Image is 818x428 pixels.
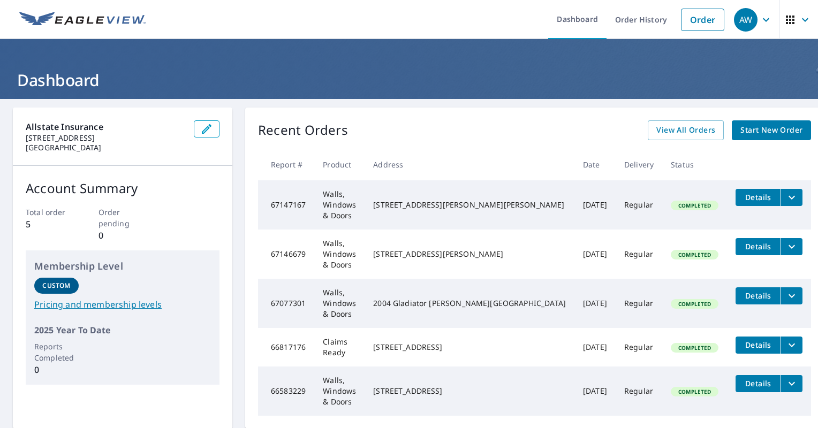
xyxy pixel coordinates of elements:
td: Walls, Windows & Doors [314,180,365,230]
td: 67077301 [258,279,314,328]
span: Completed [672,202,717,209]
td: 66583229 [258,366,314,416]
td: [DATE] [574,180,616,230]
span: Details [742,291,774,301]
p: Allstate Insurance [26,120,185,133]
div: AW [734,8,758,32]
td: Regular [616,279,662,328]
th: Address [365,149,574,180]
h1: Dashboard [13,69,805,91]
p: [GEOGRAPHIC_DATA] [26,143,185,152]
p: 0 [34,363,79,376]
span: Completed [672,388,717,395]
td: Walls, Windows & Doors [314,279,365,328]
th: Status [662,149,727,180]
button: filesDropdownBtn-67147167 [781,189,802,206]
td: 67146679 [258,230,314,279]
button: detailsBtn-67147167 [736,189,781,206]
td: [DATE] [574,328,616,366]
span: Details [742,340,774,350]
td: [DATE] [574,230,616,279]
p: 0 [99,229,147,242]
span: Start New Order [740,124,802,137]
button: detailsBtn-66817176 [736,337,781,354]
a: View All Orders [648,120,724,140]
div: [STREET_ADDRESS] [373,342,566,353]
a: Start New Order [732,120,811,140]
div: [STREET_ADDRESS][PERSON_NAME] [373,249,566,259]
th: Delivery [616,149,662,180]
span: Details [742,192,774,202]
div: [STREET_ADDRESS] [373,386,566,396]
button: filesDropdownBtn-66583229 [781,375,802,392]
th: Report # [258,149,314,180]
td: [DATE] [574,366,616,416]
span: Completed [672,344,717,351]
p: 5 [26,218,74,231]
p: Recent Orders [258,120,348,140]
p: Membership Level [34,259,211,273]
p: Custom [42,281,70,291]
div: 2004 Gladiator [PERSON_NAME][GEOGRAPHIC_DATA] [373,298,566,309]
th: Product [314,149,365,180]
th: Date [574,149,616,180]
p: [STREET_ADDRESS] [26,133,185,143]
button: detailsBtn-67077301 [736,287,781,304]
p: Order pending [99,207,147,229]
a: Order [681,9,724,31]
span: Completed [672,251,717,258]
p: Account Summary [26,179,219,198]
td: 66817176 [258,328,314,366]
td: [DATE] [574,279,616,328]
td: Regular [616,180,662,230]
td: Walls, Windows & Doors [314,366,365,416]
p: 2025 Year To Date [34,324,211,337]
button: filesDropdownBtn-67077301 [781,287,802,304]
td: Regular [616,230,662,279]
td: Regular [616,328,662,366]
span: Completed [672,300,717,308]
p: Reports Completed [34,341,79,363]
button: detailsBtn-66583229 [736,375,781,392]
span: Details [742,378,774,388]
button: detailsBtn-67146679 [736,238,781,255]
p: Total order [26,207,74,218]
button: filesDropdownBtn-67146679 [781,238,802,255]
td: Claims Ready [314,328,365,366]
div: [STREET_ADDRESS][PERSON_NAME][PERSON_NAME] [373,200,566,210]
button: filesDropdownBtn-66817176 [781,337,802,354]
span: Details [742,241,774,251]
a: Pricing and membership levels [34,298,211,311]
td: Walls, Windows & Doors [314,230,365,279]
span: View All Orders [656,124,715,137]
td: 67147167 [258,180,314,230]
td: Regular [616,366,662,416]
img: EV Logo [19,12,146,28]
